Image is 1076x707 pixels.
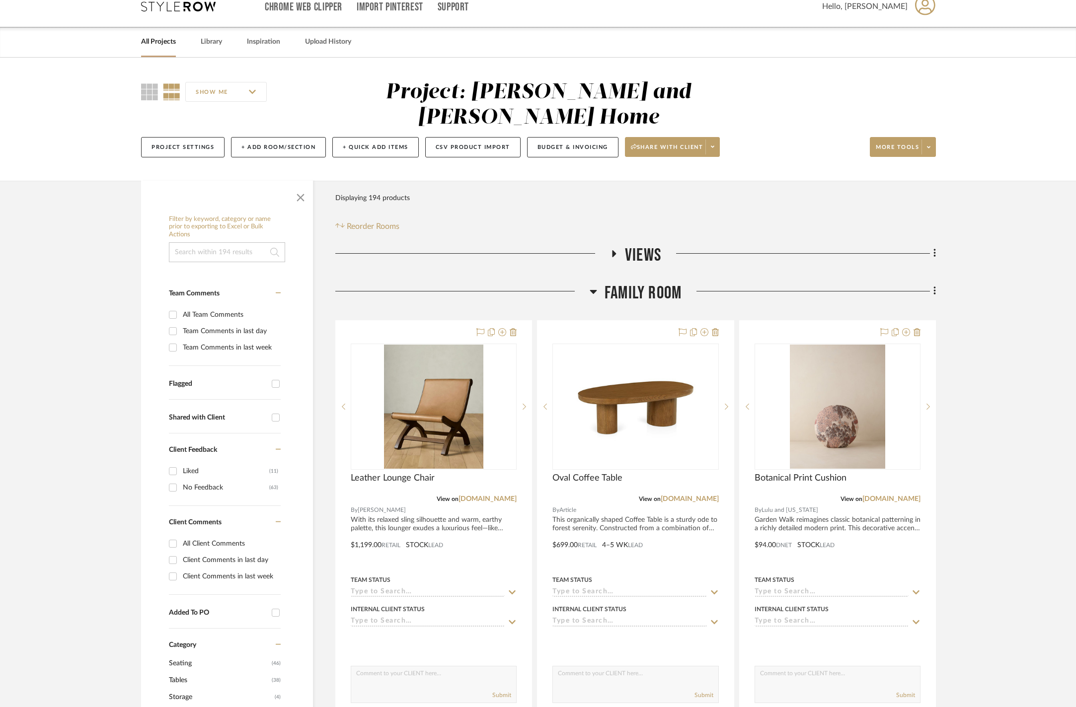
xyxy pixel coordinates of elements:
[438,3,469,11] a: Support
[141,137,225,157] button: Project Settings
[347,220,399,232] span: Reorder Rooms
[552,505,559,515] span: By
[169,290,220,297] span: Team Comments
[183,552,278,568] div: Client Comments in last day
[335,188,410,208] div: Displaying 194 products
[183,568,278,584] div: Client Comments in last week
[573,345,697,469] img: Oval Coffee Table
[552,473,622,484] span: Oval Coffee Table
[169,446,217,453] span: Client Feedback
[183,323,278,339] div: Team Comments in last day
[492,691,511,700] button: Submit
[269,463,278,479] div: (11)
[247,35,280,49] a: Inspiration
[169,519,222,526] span: Client Comments
[291,186,310,206] button: Close
[552,617,706,627] input: Type to Search…
[862,495,921,502] a: [DOMAIN_NAME]
[552,588,706,597] input: Type to Search…
[169,242,285,262] input: Search within 194 results
[332,137,419,157] button: + Quick Add Items
[385,82,691,128] div: Project: [PERSON_NAME] and [PERSON_NAME] Home
[351,575,390,584] div: Team Status
[169,672,269,689] span: Tables
[272,655,281,671] span: (46)
[755,473,846,484] span: Botanical Print Cushion
[357,3,423,11] a: Import Pinterest
[231,137,326,157] button: + Add Room/Section
[639,496,661,502] span: View on
[755,605,829,614] div: Internal Client Status
[335,220,399,232] button: Reorder Rooms
[169,215,285,239] h6: Filter by keyword, category or name prior to exporting to Excel or Bulk Actions
[755,588,909,597] input: Type to Search…
[351,505,358,515] span: By
[870,137,936,157] button: More tools
[351,605,425,614] div: Internal Client Status
[559,505,576,515] span: Article
[169,655,269,672] span: Seating
[553,344,718,469] div: 0
[265,3,342,11] a: Chrome Web Clipper
[269,480,278,495] div: (63)
[384,345,483,469] img: Leather Lounge Chair
[201,35,222,49] a: Library
[605,283,682,304] span: Family Room
[755,617,909,627] input: Type to Search…
[358,505,406,515] span: [PERSON_NAME]
[275,689,281,705] span: (4)
[183,463,269,479] div: Liked
[437,496,459,502] span: View on
[527,137,618,157] button: Budget & Invoicing
[351,588,505,597] input: Type to Search…
[351,617,505,627] input: Type to Search…
[272,672,281,688] span: (38)
[183,480,269,495] div: No Feedback
[183,307,278,323] div: All Team Comments
[762,505,818,515] span: Lulu and [US_STATE]
[425,137,521,157] button: CSV Product Import
[305,35,351,49] a: Upload History
[631,143,703,158] span: Share with client
[552,605,626,614] div: Internal Client Status
[694,691,713,700] button: Submit
[183,536,278,552] div: All Client Comments
[625,137,720,157] button: Share with client
[625,245,661,266] span: Views
[552,575,592,584] div: Team Status
[755,575,794,584] div: Team Status
[755,505,762,515] span: By
[351,473,435,484] span: Leather Lounge Chair
[896,691,915,700] button: Submit
[822,0,908,12] span: Hello, [PERSON_NAME]
[183,340,278,355] div: Team Comments in last week
[141,35,176,49] a: All Projects
[169,641,196,649] span: Category
[169,380,267,388] div: Flagged
[459,495,517,502] a: [DOMAIN_NAME]
[169,689,272,706] span: Storage
[169,414,267,422] div: Shared with Client
[169,609,267,617] div: Added To PO
[661,495,719,502] a: [DOMAIN_NAME]
[790,345,885,469] img: Botanical Print Cushion
[841,496,862,502] span: View on
[876,143,919,158] span: More tools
